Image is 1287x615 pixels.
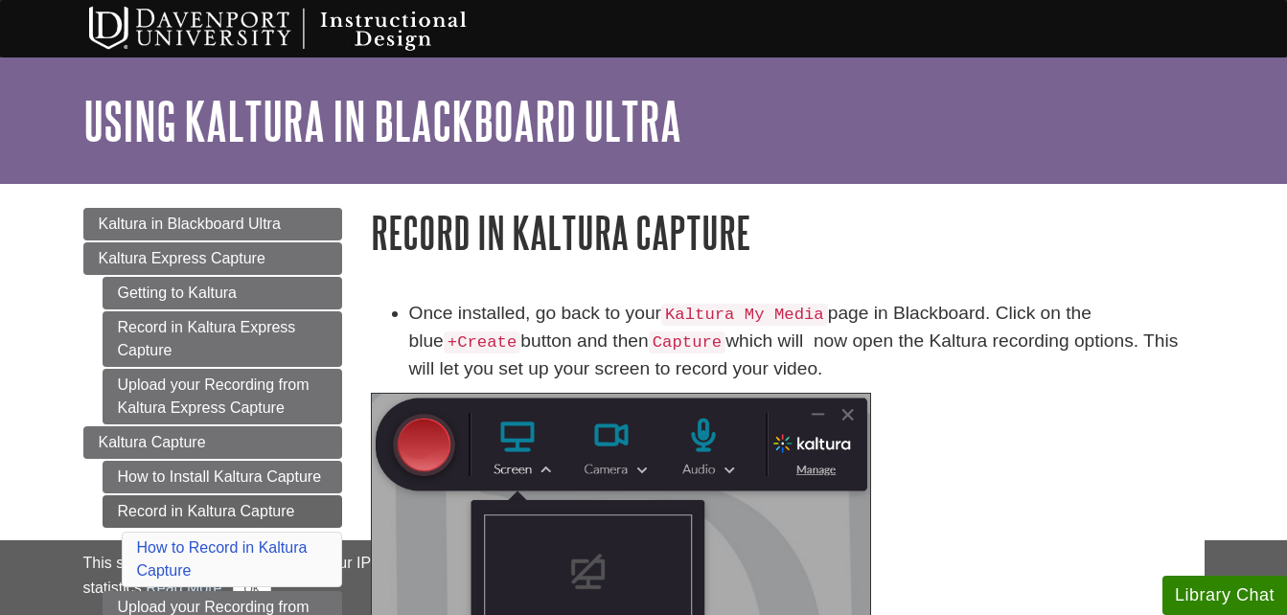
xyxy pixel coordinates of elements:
a: Getting to Kaltura [103,277,342,309]
a: Record in Kaltura Express Capture [103,311,342,367]
span: Kaltura Capture [99,434,206,450]
a: Using Kaltura in Blackboard Ultra [83,91,681,150]
a: Upload your Recording from Kaltura Express Capture [103,369,342,424]
span: Kaltura in Blackboard Ultra [99,216,281,232]
a: Kaltura Express Capture [83,242,342,275]
a: How to Install Kaltura Capture [103,461,342,493]
span: Kaltura Express Capture [99,250,265,266]
a: Kaltura in Blackboard Ultra [83,208,342,240]
img: Davenport University Instructional Design [74,5,534,53]
h1: Record in Kaltura Capture [371,208,1205,257]
code: Kaltura My Media [661,304,828,326]
code: +Create [444,331,521,353]
button: Library Chat [1162,576,1287,615]
a: Kaltura Capture [83,426,342,459]
code: Capture [649,331,726,353]
a: How to Record in Kaltura Capture [137,539,308,579]
a: Record in Kaltura Capture [103,495,342,528]
li: Once installed, go back to your page in Blackboard. Click on the blue button and then which will ... [409,300,1205,383]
